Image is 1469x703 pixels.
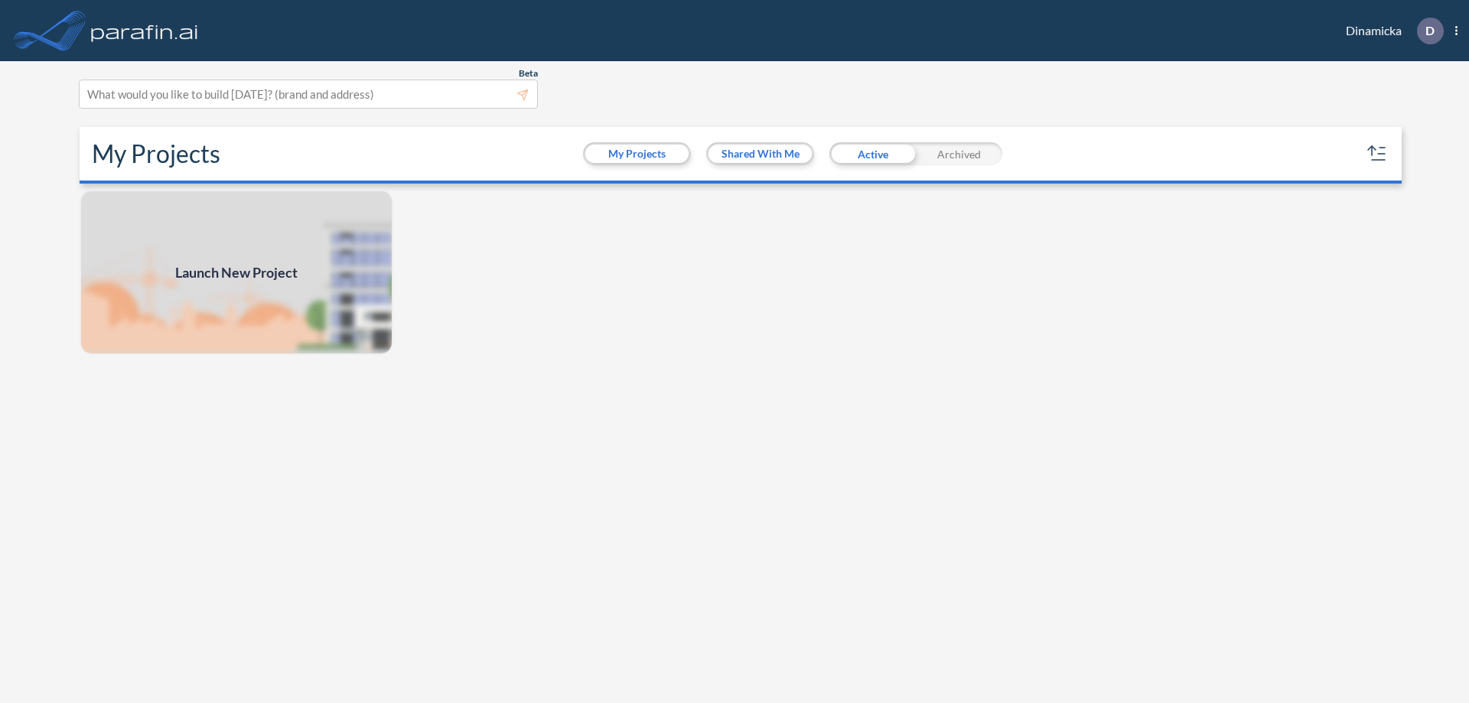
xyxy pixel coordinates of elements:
[1365,142,1389,166] button: sort
[829,142,916,165] div: Active
[80,190,393,355] a: Launch New Project
[92,139,220,168] h2: My Projects
[708,145,812,163] button: Shared With Me
[916,142,1002,165] div: Archived
[88,15,201,46] img: logo
[80,190,393,355] img: add
[585,145,689,163] button: My Projects
[1425,24,1435,37] p: D
[175,262,298,283] span: Launch New Project
[1323,18,1458,44] div: Dinamicka
[519,67,538,80] span: Beta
